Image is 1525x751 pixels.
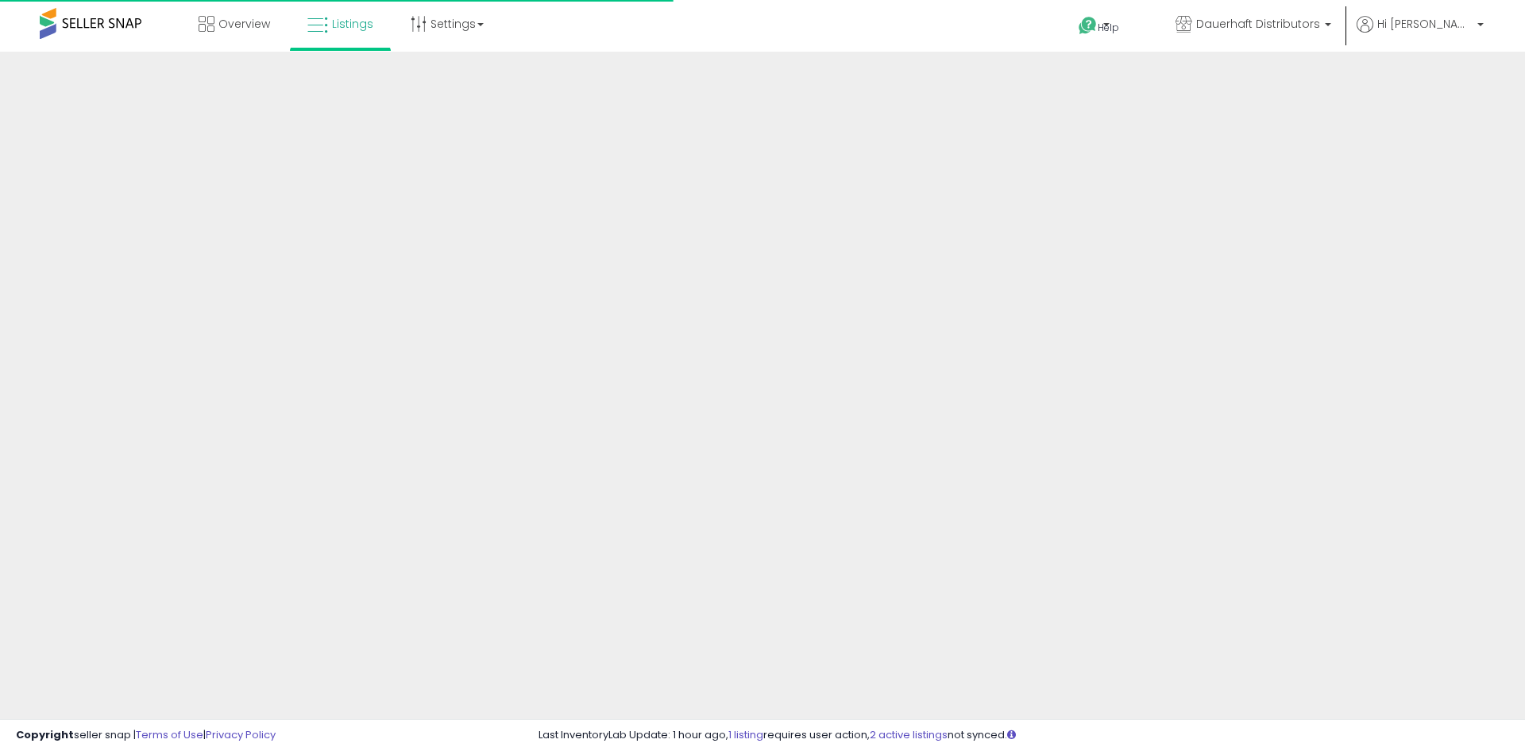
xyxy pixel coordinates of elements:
[1377,16,1473,32] span: Hi [PERSON_NAME]
[1196,16,1320,32] span: Dauerhaft Distributors
[218,16,270,32] span: Overview
[1066,4,1150,52] a: Help
[1078,16,1098,36] i: Get Help
[332,16,373,32] span: Listings
[1357,16,1484,52] a: Hi [PERSON_NAME]
[1098,21,1119,34] span: Help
